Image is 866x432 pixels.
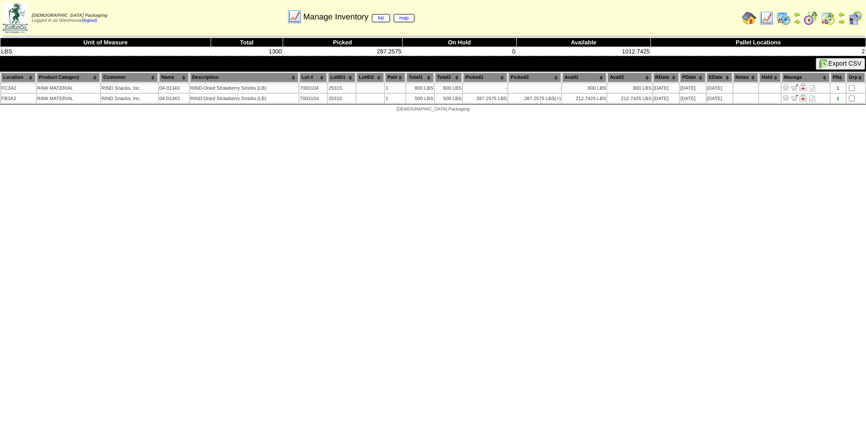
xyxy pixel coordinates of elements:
[287,10,302,24] img: line_graph.gif
[0,38,211,47] th: Unit of Measure
[607,94,652,103] td: 212.7425 LBS
[508,94,561,103] td: 287.2575 LBS
[607,83,652,93] td: 800 LBS
[1,72,36,82] th: Location
[821,11,835,25] img: calendarinout.gif
[508,83,561,93] td: -
[299,72,327,82] th: Lot #
[101,72,158,82] th: Customer
[680,83,706,93] td: [DATE]
[831,86,845,91] div: 1
[707,83,732,93] td: [DATE]
[406,94,434,103] td: 500 LBS
[653,94,679,103] td: [DATE]
[791,94,798,101] img: Move
[809,96,815,102] i: Note
[303,12,414,22] span: Manage Inventory
[283,47,402,56] td: 287.2575
[816,58,865,70] button: Export CSV
[190,94,298,103] td: RIND-Dried Strawberry Smirks (LB)
[406,72,434,82] th: Total1
[782,72,830,82] th: Manage
[37,94,100,103] td: RAW MATERIAL
[562,94,606,103] td: 212.7425 LBS
[819,59,828,68] img: excel.gif
[32,13,107,23] span: Logged in as Warehouse
[159,72,189,82] th: Name
[463,94,507,103] td: 287.2575 LBS
[435,72,462,82] th: Total2
[463,83,507,93] td: -
[562,72,606,82] th: Avail1
[782,84,789,91] img: Adjust
[782,94,789,101] img: Adjust
[707,72,732,82] th: EDate
[562,83,606,93] td: 800 LBS
[394,14,415,22] a: map
[211,38,283,47] th: Total
[759,72,781,82] th: Hold
[799,94,807,101] img: Manage Hold
[607,72,652,82] th: Avail2
[799,84,807,91] img: Manage Hold
[759,11,774,25] img: line_graph.gif
[396,107,469,112] span: [DEMOGRAPHIC_DATA] Packaging
[680,72,706,82] th: PDate
[3,3,28,33] img: zoroco-logo-small.webp
[838,11,845,18] img: arrowleft.gif
[328,72,356,82] th: LotID1
[555,96,561,101] div: (+)
[328,94,356,103] td: 25315
[159,94,189,103] td: 04-01343
[385,83,405,93] td: 1
[516,38,651,47] th: Available
[742,11,756,25] img: home.gif
[0,47,211,56] td: LBS
[101,94,158,103] td: RIND Snacks, Inc.
[831,96,845,101] div: 1
[435,94,462,103] td: 500 LBS
[82,18,97,23] a: (logout)
[651,47,866,56] td: 2
[299,94,327,103] td: 7003104
[838,18,845,25] img: arrowright.gif
[32,13,107,18] span: [DEMOGRAPHIC_DATA] Packaging
[159,83,189,93] td: 04-01343
[402,47,516,56] td: 0
[508,72,561,82] th: Picked2
[794,11,801,18] img: arrowleft.gif
[791,84,798,91] img: Move
[385,72,405,82] th: Pal#
[651,38,866,47] th: Pallet Locations
[733,72,759,82] th: Notes
[328,83,356,93] td: 25315
[211,47,283,56] td: 1300
[653,72,679,82] th: RDate
[37,72,100,82] th: Product Category
[190,83,298,93] td: RIND-Dried Strawberry Smirks (LB)
[299,83,327,93] td: 7003104
[847,72,865,82] th: Grp
[190,72,298,82] th: Description
[794,18,801,25] img: arrowright.gif
[101,83,158,93] td: RIND Snacks, Inc.
[283,38,402,47] th: Picked
[516,47,651,56] td: 1012.7425
[653,83,679,93] td: [DATE]
[1,83,36,93] td: FC3A2
[831,72,846,82] th: Plt
[435,83,462,93] td: 800 LBS
[803,11,818,25] img: calendarblend.gif
[385,94,405,103] td: 1
[776,11,791,25] img: calendarprod.gif
[402,38,516,47] th: On Hold
[37,83,100,93] td: RAW MATERIAL
[356,72,384,82] th: LotID2
[372,14,390,22] a: list
[848,11,862,25] img: calendarcustomer.gif
[1,94,36,103] td: FB3A2
[680,94,706,103] td: [DATE]
[406,83,434,93] td: 800 LBS
[707,94,732,103] td: [DATE]
[809,85,815,92] i: Note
